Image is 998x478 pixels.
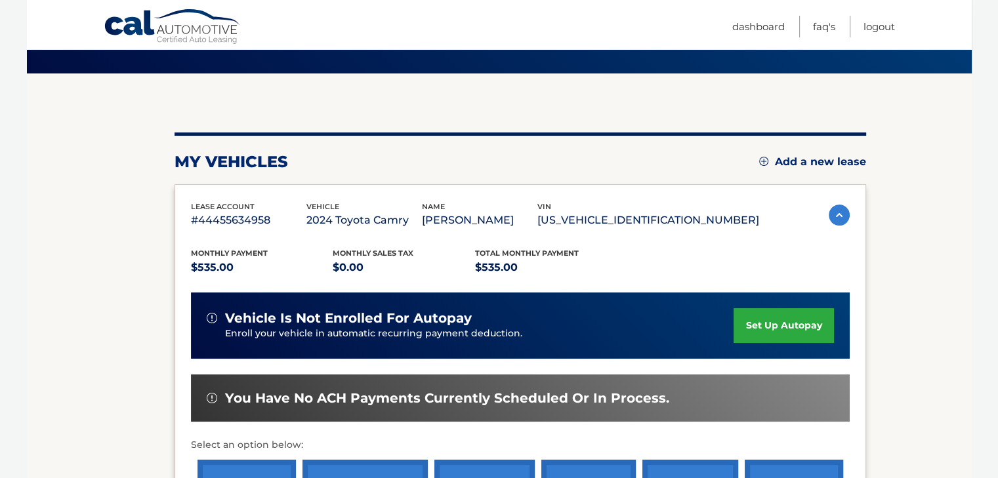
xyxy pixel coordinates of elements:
p: [US_VEHICLE_IDENTIFICATION_NUMBER] [537,211,759,229]
a: Add a new lease [759,155,866,169]
p: Select an option below: [191,437,850,453]
p: $0.00 [333,258,475,277]
p: $535.00 [475,258,617,277]
a: Logout [863,16,895,37]
p: $535.00 [191,258,333,277]
span: You have no ACH payments currently scheduled or in process. [225,390,669,407]
span: vehicle is not enrolled for autopay [225,310,472,327]
span: Total Monthly Payment [475,249,579,258]
img: alert-white.svg [207,393,217,403]
a: Cal Automotive [104,9,241,47]
span: Monthly sales Tax [333,249,413,258]
p: Enroll your vehicle in automatic recurring payment deduction. [225,327,734,341]
p: #44455634958 [191,211,306,229]
a: set up autopay [734,308,833,343]
span: lease account [191,202,255,211]
span: name [422,202,445,211]
span: Monthly Payment [191,249,268,258]
img: alert-white.svg [207,313,217,323]
p: [PERSON_NAME] [422,211,537,229]
a: FAQ's [813,16,835,37]
span: vehicle [306,202,339,211]
span: vin [537,202,551,211]
p: 2024 Toyota Camry [306,211,422,229]
h2: my vehicles [175,152,288,172]
img: add.svg [759,157,768,166]
a: Dashboard [732,16,785,37]
img: accordion-active.svg [829,205,850,226]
